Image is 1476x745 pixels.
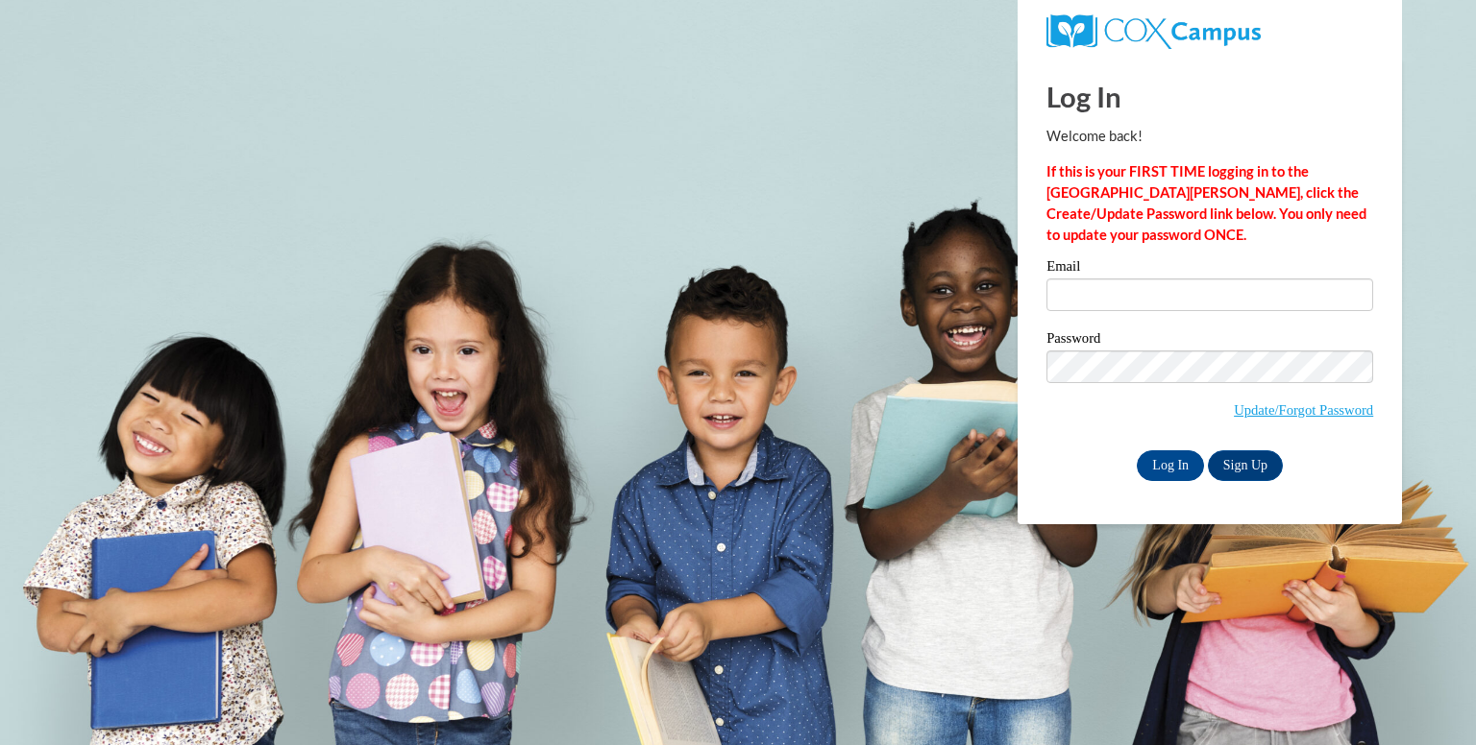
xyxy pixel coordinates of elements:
input: Log In [1137,450,1204,481]
h1: Log In [1046,77,1373,116]
a: Sign Up [1208,450,1283,481]
label: Email [1046,259,1373,278]
a: COX Campus [1046,22,1261,38]
p: Welcome back! [1046,126,1373,147]
a: Update/Forgot Password [1234,402,1373,418]
img: COX Campus [1046,14,1261,49]
strong: If this is your FIRST TIME logging in to the [GEOGRAPHIC_DATA][PERSON_NAME], click the Create/Upd... [1046,163,1366,243]
label: Password [1046,331,1373,350]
